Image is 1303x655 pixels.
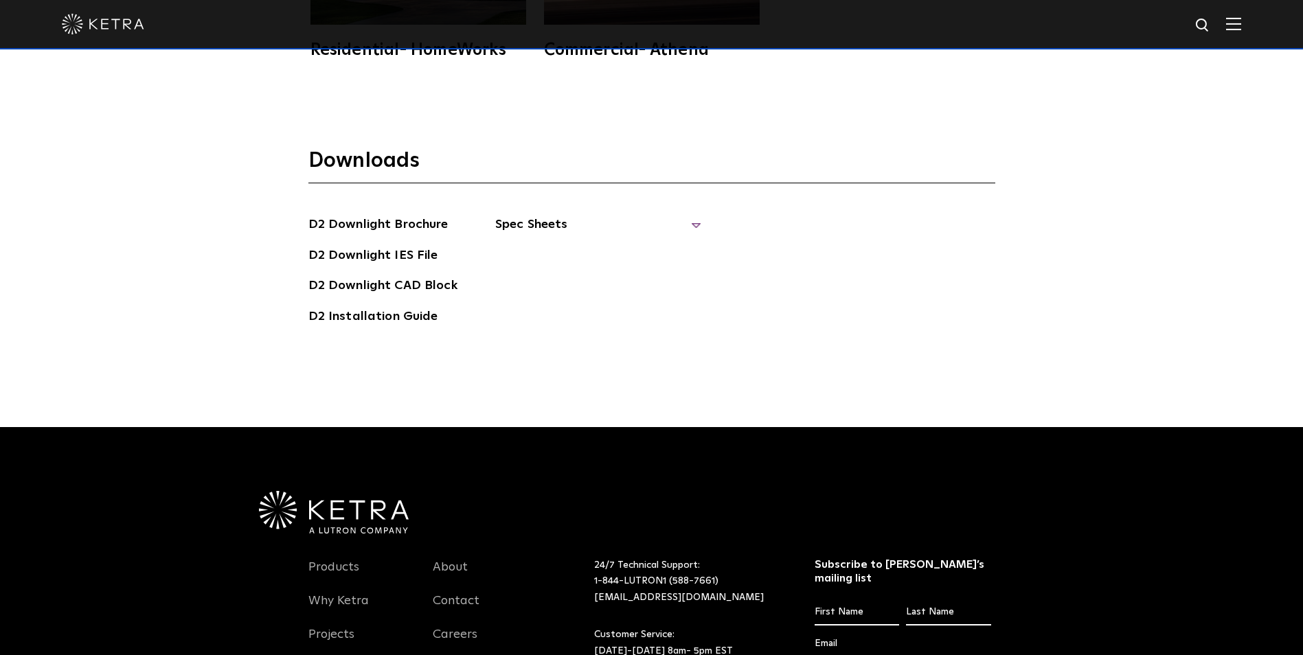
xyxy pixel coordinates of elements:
[62,14,144,34] img: ketra-logo-2019-white
[259,491,409,533] img: Ketra-aLutronCo_White_RGB
[1194,17,1212,34] img: search icon
[308,276,457,298] a: D2 Downlight CAD Block
[308,246,438,268] a: D2 Downlight IES File
[308,593,369,625] a: Why Ketra
[544,42,760,58] div: Commercial- Athena
[815,558,991,586] h3: Subscribe to [PERSON_NAME]’s mailing list
[433,560,468,591] a: About
[906,599,990,625] input: Last Name
[594,593,764,602] a: [EMAIL_ADDRESS][DOMAIN_NAME]
[433,593,479,625] a: Contact
[308,560,359,591] a: Products
[815,599,899,625] input: First Name
[310,42,526,58] div: Residential- HomeWorks
[495,215,701,245] span: Spec Sheets
[594,576,718,586] a: 1-844-LUTRON1 (588-7661)
[308,307,438,329] a: D2 Installation Guide
[308,215,449,237] a: D2 Downlight Brochure
[1226,17,1241,30] img: Hamburger%20Nav.svg
[308,148,995,183] h3: Downloads
[594,558,780,606] p: 24/7 Technical Support:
